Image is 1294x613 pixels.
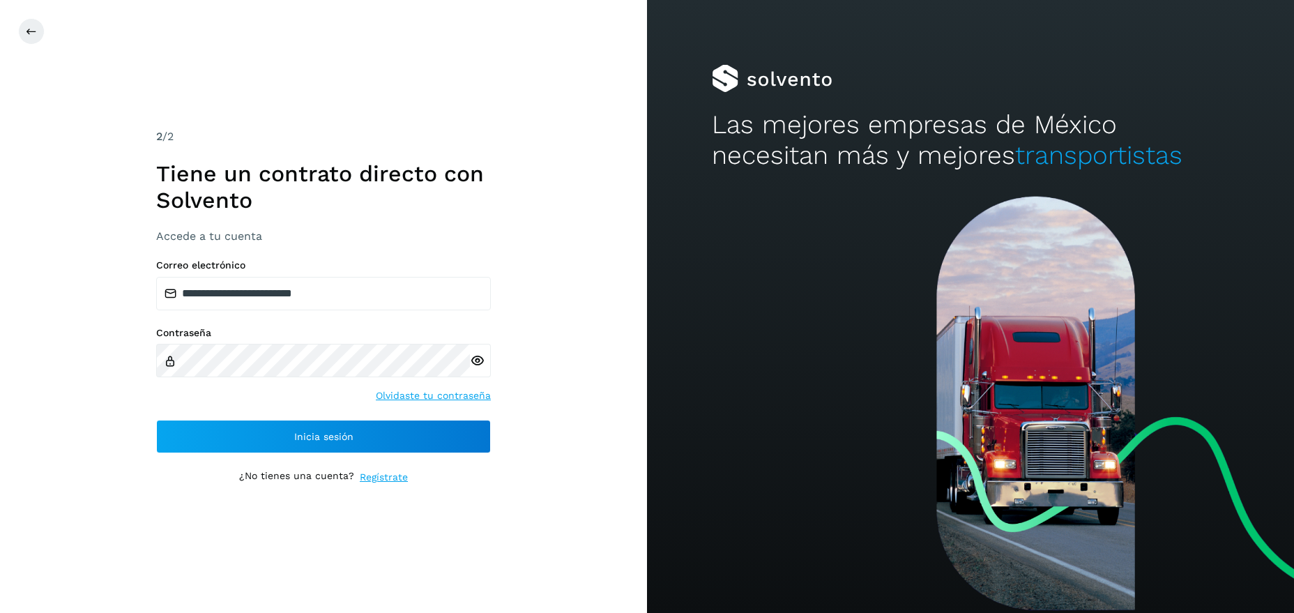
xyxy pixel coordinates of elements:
[156,420,491,453] button: Inicia sesión
[360,470,408,485] a: Regístrate
[376,388,491,403] a: Olvidaste tu contraseña
[1015,140,1182,170] span: transportistas
[294,432,353,441] span: Inicia sesión
[156,229,491,243] h3: Accede a tu cuenta
[239,470,354,485] p: ¿No tienes una cuenta?
[156,128,491,145] div: /2
[712,109,1229,172] h2: Las mejores empresas de México necesitan más y mejores
[156,259,491,271] label: Correo electrónico
[156,130,162,143] span: 2
[156,327,491,339] label: Contraseña
[156,160,491,214] h1: Tiene un contrato directo con Solvento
